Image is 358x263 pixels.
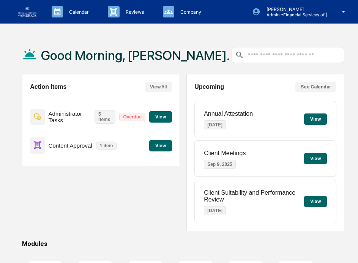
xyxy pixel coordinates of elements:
img: logo [18,7,36,17]
p: [PERSON_NAME] [260,6,331,12]
p: Sep 9, 2025 [204,160,235,169]
button: View All [145,82,172,92]
p: Content Approval [49,142,92,149]
p: Administrator Tasks [49,110,91,123]
h1: Good Morning, [PERSON_NAME]. [41,48,230,63]
iframe: Open customer support [334,238,354,258]
button: View [149,140,172,151]
a: View [149,142,172,149]
p: Reviews [120,9,148,15]
button: View [304,196,327,207]
p: [DATE] [204,120,226,129]
p: 1 item [96,142,117,150]
button: View [304,113,327,125]
button: See Calendar [295,82,336,92]
h2: Action Items [30,83,66,90]
p: Calendar [63,9,93,15]
p: [DATE] [204,206,226,215]
p: Company [174,9,205,15]
button: View [304,153,327,164]
div: Modules [22,240,344,247]
p: Overdue [119,113,145,121]
p: Admin • Financial Services of [GEOGRAPHIC_DATA] [260,12,331,17]
p: 5 items [95,110,115,124]
h2: Upcoming [194,83,224,90]
p: Annual Attestation [204,110,253,117]
p: Client Meetings [204,150,246,157]
p: Client Suitability and Performance Review [204,189,304,203]
a: View [149,113,172,120]
button: View [149,111,172,123]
